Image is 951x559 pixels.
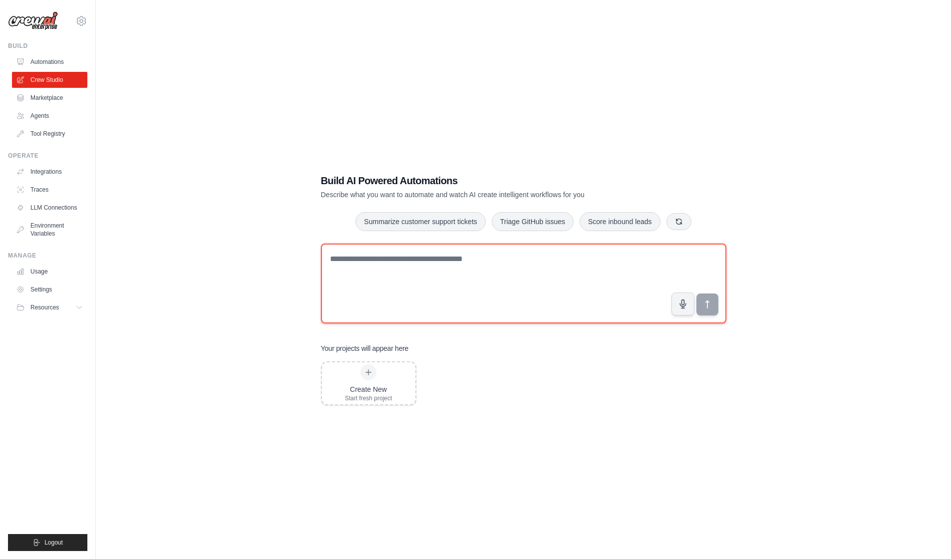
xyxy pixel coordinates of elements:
[12,90,87,106] a: Marketplace
[666,213,691,230] button: Get new suggestions
[345,384,392,394] div: Create New
[12,281,87,297] a: Settings
[492,212,574,231] button: Triage GitHub issues
[355,212,485,231] button: Summarize customer support tickets
[30,303,59,311] span: Resources
[12,126,87,142] a: Tool Registry
[8,42,87,50] div: Build
[12,54,87,70] a: Automations
[671,292,694,315] button: Click to speak your automation idea
[580,212,660,231] button: Score inbound leads
[12,200,87,216] a: LLM Connections
[44,539,63,547] span: Logout
[8,11,58,30] img: Logo
[12,264,87,279] a: Usage
[901,511,951,559] iframe: Chat Widget
[321,174,656,188] h1: Build AI Powered Automations
[8,152,87,160] div: Operate
[12,299,87,315] button: Resources
[321,343,409,353] h3: Your projects will appear here
[8,252,87,260] div: Manage
[12,72,87,88] a: Crew Studio
[12,218,87,242] a: Environment Variables
[12,164,87,180] a: Integrations
[345,394,392,402] div: Start fresh project
[321,190,656,200] p: Describe what you want to automate and watch AI create intelligent workflows for you
[12,108,87,124] a: Agents
[8,534,87,551] button: Logout
[12,182,87,198] a: Traces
